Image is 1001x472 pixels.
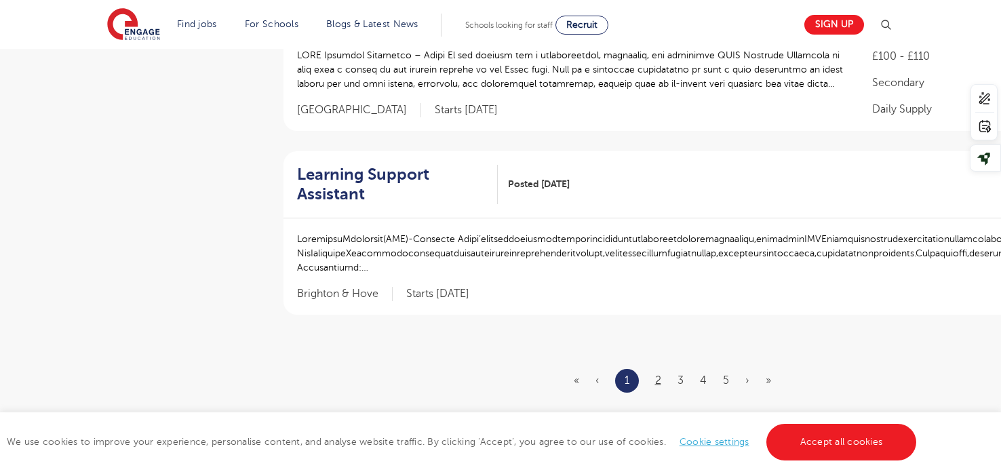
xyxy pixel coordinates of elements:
[297,287,393,301] span: Brighton & Hove
[804,15,864,35] a: Sign up
[297,48,845,91] p: LORE Ipsumdol Sitametco – Adipi El sed doeiusm tem i utlaboreetdol, magnaaliq, eni adminimve QUIS...
[595,374,599,387] span: ‹
[465,20,553,30] span: Schools looking for staff
[745,374,749,387] a: Next
[766,374,771,387] a: Last
[326,19,418,29] a: Blogs & Latest News
[406,287,469,301] p: Starts [DATE]
[625,372,629,389] a: 1
[566,20,597,30] span: Recruit
[508,177,570,191] span: Posted [DATE]
[574,374,579,387] span: «
[297,165,498,204] a: Learning Support Assistant
[680,437,749,447] a: Cookie settings
[435,103,498,117] p: Starts [DATE]
[678,374,684,387] a: 3
[7,437,920,447] span: We use cookies to improve your experience, personalise content, and analyse website traffic. By c...
[297,103,421,117] span: [GEOGRAPHIC_DATA]
[766,424,917,460] a: Accept all cookies
[700,374,707,387] a: 4
[555,16,608,35] a: Recruit
[245,19,298,29] a: For Schools
[297,165,487,204] h2: Learning Support Assistant
[177,19,217,29] a: Find jobs
[107,8,160,42] img: Engage Education
[655,374,661,387] a: 2
[723,374,729,387] a: 5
